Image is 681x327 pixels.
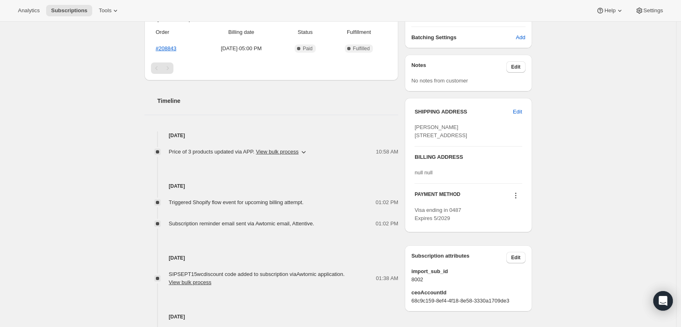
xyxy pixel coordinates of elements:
[411,276,525,284] span: 8002
[51,7,87,14] span: Subscriptions
[411,297,525,305] span: 68c9c159-8ef4-4f18-8e58-3330a1709de3
[284,28,326,36] span: Status
[411,61,506,73] h3: Notes
[353,45,370,52] span: Fulfilled
[376,198,399,207] span: 01:02 PM
[144,182,399,190] h4: [DATE]
[94,5,124,16] button: Tools
[18,7,40,14] span: Analytics
[415,191,460,202] h3: PAYMENT METHOD
[513,108,522,116] span: Edit
[415,124,467,138] span: [PERSON_NAME] [STREET_ADDRESS]
[331,28,387,36] span: Fulfillment
[144,254,399,262] h4: [DATE]
[151,23,201,41] th: Order
[203,28,280,36] span: Billing date
[164,145,313,158] button: Price of 3 products updated via APP. View bulk process
[630,5,668,16] button: Settings
[511,64,521,70] span: Edit
[169,199,304,205] span: Triggered Shopify flow event for upcoming billing attempt.
[415,153,522,161] h3: BILLING ADDRESS
[411,33,516,42] h6: Batching Settings
[99,7,111,14] span: Tools
[203,44,280,53] span: [DATE] · 05:00 PM
[643,7,663,14] span: Settings
[511,254,521,261] span: Edit
[376,148,398,156] span: 10:58 AM
[508,105,527,118] button: Edit
[144,131,399,140] h4: [DATE]
[411,289,525,297] span: ceoAccountId
[415,108,513,116] h3: SHIPPING ADDRESS
[376,220,399,228] span: 01:02 PM
[156,45,177,51] a: #208843
[13,5,44,16] button: Analytics
[415,207,461,221] span: Visa ending in 0487 Expires 5/2029
[169,220,315,227] span: Subscription reminder email sent via Awtomic email, Attentive.
[506,252,526,263] button: Edit
[169,148,299,156] span: Price of 3 products updated via APP .
[144,313,399,321] h4: [DATE]
[376,274,398,283] span: 01:38 AM
[415,169,433,176] span: null null
[516,33,525,42] span: Add
[303,45,313,52] span: Paid
[506,61,526,73] button: Edit
[151,62,392,74] nav: Pagination
[256,149,299,155] button: View bulk process
[653,291,673,311] div: Open Intercom Messenger
[411,267,525,276] span: import_sub_id
[411,252,506,263] h3: Subscription attributes
[169,271,345,285] span: SIPSEPT15wc discount code added to subscription via Awtomic application .
[157,97,399,105] h2: Timeline
[46,5,92,16] button: Subscriptions
[591,5,628,16] button: Help
[604,7,615,14] span: Help
[169,279,212,285] button: View bulk process
[411,78,468,84] span: No notes from customer
[511,31,530,44] button: Add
